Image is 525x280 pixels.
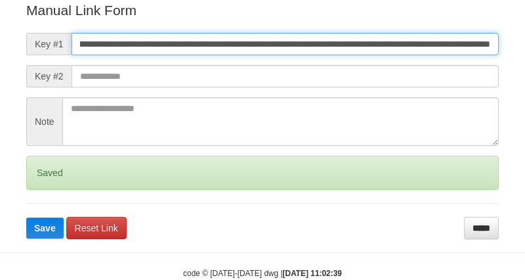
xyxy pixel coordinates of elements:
[26,1,499,20] p: Manual Link Form
[26,97,62,146] span: Note
[34,223,56,233] span: Save
[26,218,64,239] button: Save
[26,65,72,87] span: Key #2
[66,217,127,239] a: Reset Link
[26,33,72,55] span: Key #1
[26,156,499,190] div: Saved
[183,269,342,278] small: code © [DATE]-[DATE] dwg |
[283,269,342,278] strong: [DATE] 11:02:39
[75,223,118,233] span: Reset Link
